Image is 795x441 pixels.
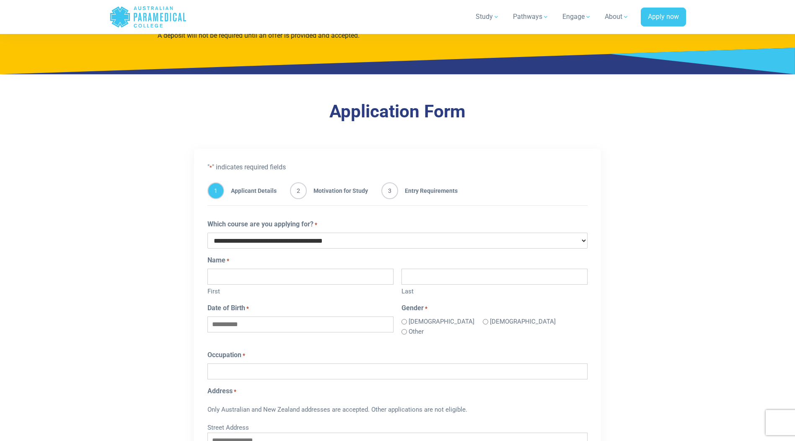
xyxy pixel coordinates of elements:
a: Engage [557,5,596,29]
span: Entry Requirements [398,182,458,199]
label: Street Address [207,421,588,433]
p: " " indicates required fields [207,162,588,172]
label: Occupation [207,350,245,360]
span: 2 [290,182,307,199]
label: Other [409,327,424,337]
label: First [207,285,394,296]
a: About [600,5,634,29]
label: [DEMOGRAPHIC_DATA] [490,317,556,327]
label: Last [401,285,588,296]
a: Australian Paramedical College [109,3,187,31]
legend: Name [207,255,588,265]
span: 1 [207,182,224,199]
span: Applicant Details [224,182,277,199]
span: Motivation for Study [307,182,368,199]
label: [DEMOGRAPHIC_DATA] [409,317,474,327]
div: Only Australian and New Zealand addresses are accepted. Other applications are not eligible. [207,399,588,421]
a: Pathways [508,5,554,29]
a: Study [471,5,505,29]
label: Date of Birth [207,303,249,313]
label: Which course are you applying for? [207,219,317,229]
p: A deposit will not be required until an offer is provided and accepted. [158,31,474,41]
a: Application Form [329,101,466,122]
span: 3 [381,182,398,199]
legend: Address [207,386,588,396]
legend: Gender [401,303,588,313]
a: Apply now [641,8,686,27]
